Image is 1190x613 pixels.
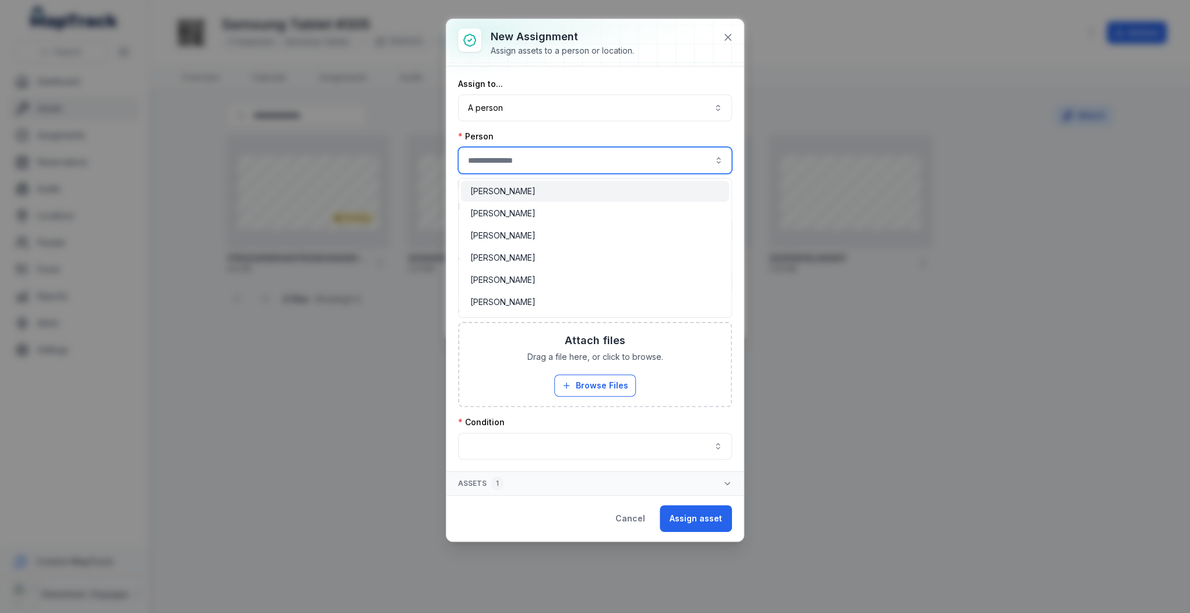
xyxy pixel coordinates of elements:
[470,252,536,264] span: [PERSON_NAME]
[470,208,536,219] span: [PERSON_NAME]
[470,296,536,308] span: [PERSON_NAME]
[470,274,536,286] span: [PERSON_NAME]
[458,147,732,174] input: assignment-add:person-label
[470,185,536,197] span: [PERSON_NAME]
[470,230,536,241] span: [PERSON_NAME]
